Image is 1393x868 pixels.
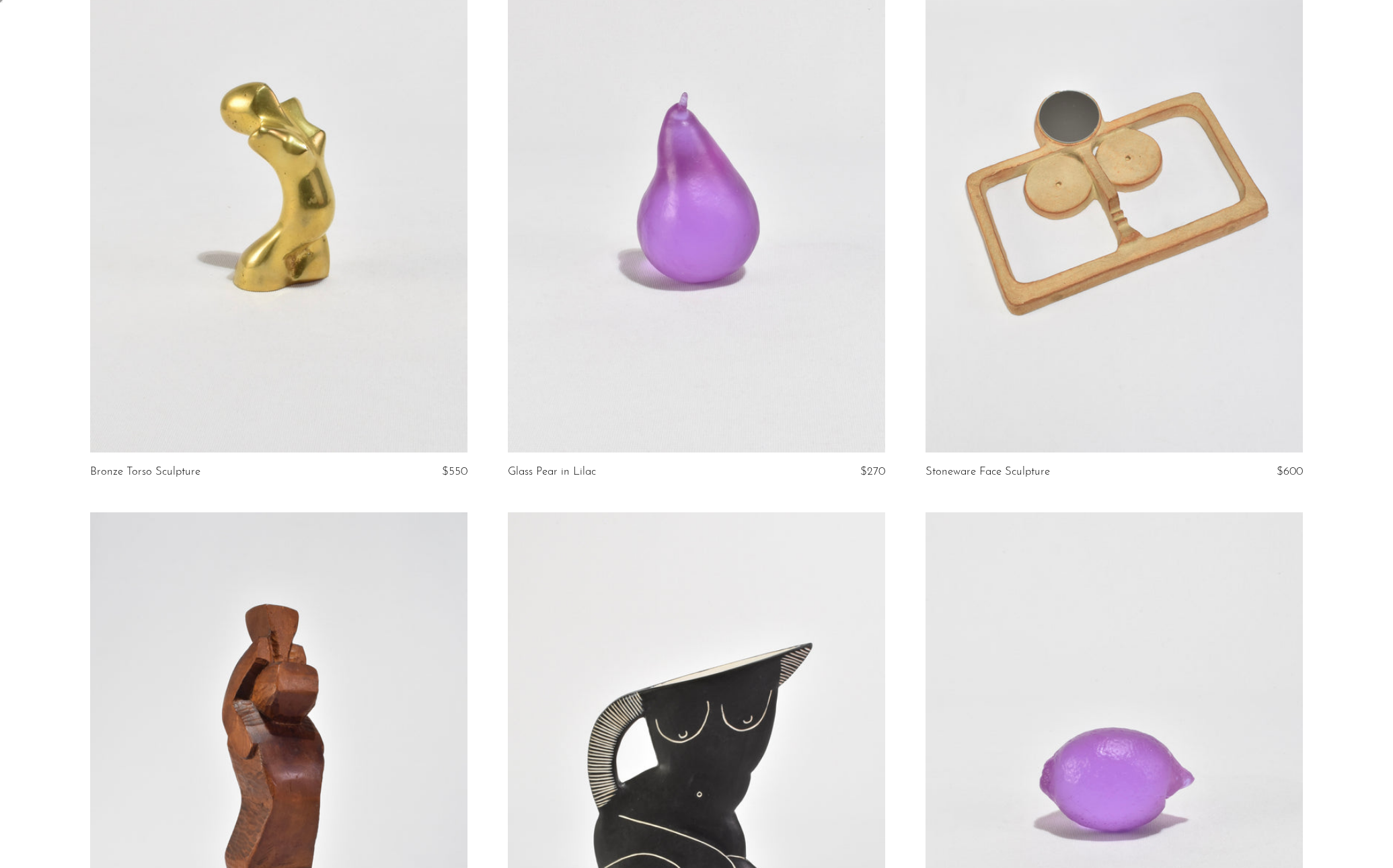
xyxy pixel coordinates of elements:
span: $550 [442,466,467,477]
a: Stoneware Face Sculpture [926,466,1050,478]
span: $270 [860,466,885,477]
a: Bronze Torso Sculpture [90,466,200,478]
span: $600 [1277,466,1303,477]
a: Glass Pear in Lilac [508,466,596,478]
